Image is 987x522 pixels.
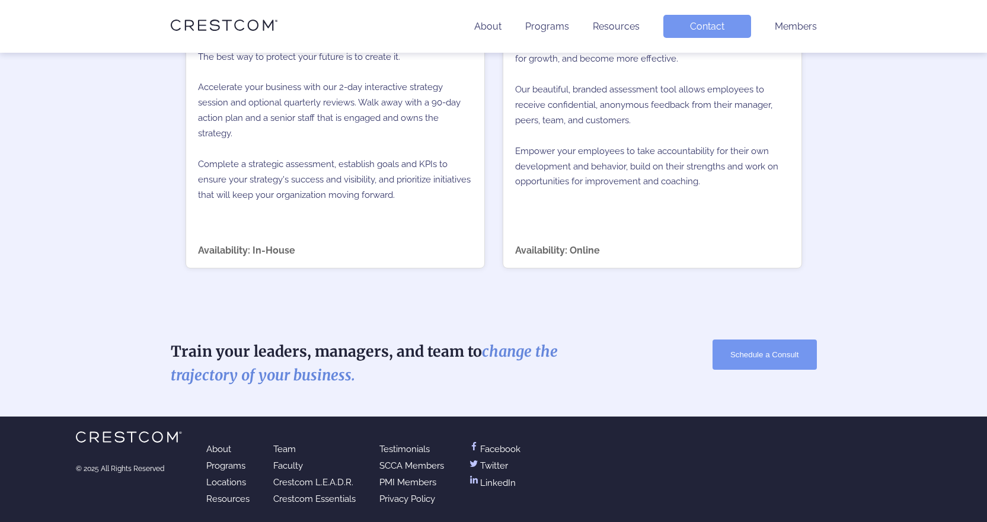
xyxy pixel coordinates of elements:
[76,465,183,473] div: © 2025 All Rights Reserved
[713,340,817,370] button: Schedule a Consult
[273,477,353,488] a: Crestcom L.E.A.D.R.
[206,477,246,488] a: Locations
[171,342,558,385] i: change the trajectory of your business.
[198,227,472,256] div: Availability: In-House
[273,460,303,471] a: Faculty
[468,460,508,471] a: Twitter
[468,444,520,454] a: Facebook
[171,340,586,387] h6: Train your leaders, managers, and team to
[474,21,502,32] a: About
[206,444,231,454] a: About
[663,15,751,38] a: Contact
[379,494,435,504] a: Privacy Policy
[198,38,472,215] p: The best way to protect your future is to create it. Accelerate your business with our 2-day inte...
[273,444,296,454] a: Team
[515,24,790,215] p: Help your team recognize their own strengths and opportunities for growth, and become more effect...
[468,477,516,488] a: LinkedIn
[379,477,436,488] a: PMI Members
[525,21,569,32] a: Programs
[206,460,245,471] a: Programs
[775,21,817,32] a: Members
[593,21,640,32] a: Resources
[206,494,250,504] a: Resources
[515,227,790,256] div: Availability: Online
[273,494,356,504] a: Crestcom Essentials
[379,444,430,454] a: Testimonials
[379,460,444,471] a: SCCA Members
